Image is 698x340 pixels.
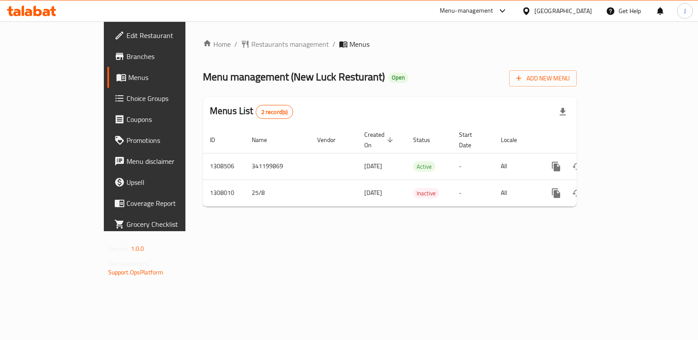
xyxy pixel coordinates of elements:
span: Menu management ( New Luck Resturant ) [203,67,385,87]
span: Menus [128,72,213,83]
td: All [494,153,539,180]
div: Menu-management [440,6,493,16]
td: 1308506 [203,153,245,180]
span: Menus [349,39,370,49]
a: Grocery Checklist [107,214,220,235]
button: Change Status [567,183,588,204]
span: 2 record(s) [256,108,293,116]
button: Add New Menu [509,70,577,87]
span: Open [388,74,408,81]
span: Start Date [459,129,483,150]
span: Edit Restaurant [127,30,213,41]
span: Get support on: [108,258,148,269]
div: Export file [552,101,573,122]
span: Version: [108,243,130,254]
span: Vendor [317,135,347,145]
span: ID [210,135,226,145]
span: Grocery Checklist [127,219,213,229]
th: Actions [539,127,636,153]
a: Restaurants management [241,39,329,49]
a: Branches [107,46,220,67]
li: / [332,39,335,49]
span: Coverage Report [127,198,213,208]
span: Menu disclaimer [127,156,213,167]
span: Active [413,162,435,172]
a: Menus [107,67,220,88]
td: 1308010 [203,180,245,206]
span: [DATE] [364,187,382,198]
a: Edit Restaurant [107,25,220,46]
span: Branches [127,51,213,62]
td: - [452,153,494,180]
button: more [546,183,567,204]
a: Menu disclaimer [107,151,220,172]
span: [DATE] [364,160,382,172]
a: Promotions [107,130,220,151]
a: Support.OpsPlatform [108,267,164,278]
nav: breadcrumb [203,39,577,49]
div: Total records count [256,105,294,119]
button: Change Status [567,156,588,177]
table: enhanced table [203,127,636,207]
h2: Menus List [210,104,293,119]
a: Upsell [107,172,220,193]
td: All [494,180,539,206]
button: more [546,156,567,177]
a: Coverage Report [107,193,220,214]
span: Coupons [127,114,213,125]
span: Add New Menu [516,73,570,84]
span: J [684,6,686,16]
td: - [452,180,494,206]
span: Status [413,135,441,145]
a: Coupons [107,109,220,130]
span: Locale [501,135,528,145]
span: 1.0.0 [131,243,144,254]
span: Restaurants management [251,39,329,49]
div: Open [388,73,408,83]
span: Promotions [127,135,213,146]
span: Inactive [413,188,439,198]
td: 341199869 [245,153,310,180]
span: Name [252,135,278,145]
div: [GEOGRAPHIC_DATA] [534,6,592,16]
td: 25/8 [245,180,310,206]
span: Choice Groups [127,93,213,104]
span: Upsell [127,177,213,187]
span: Created On [364,129,396,150]
a: Choice Groups [107,88,220,109]
li: / [234,39,237,49]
